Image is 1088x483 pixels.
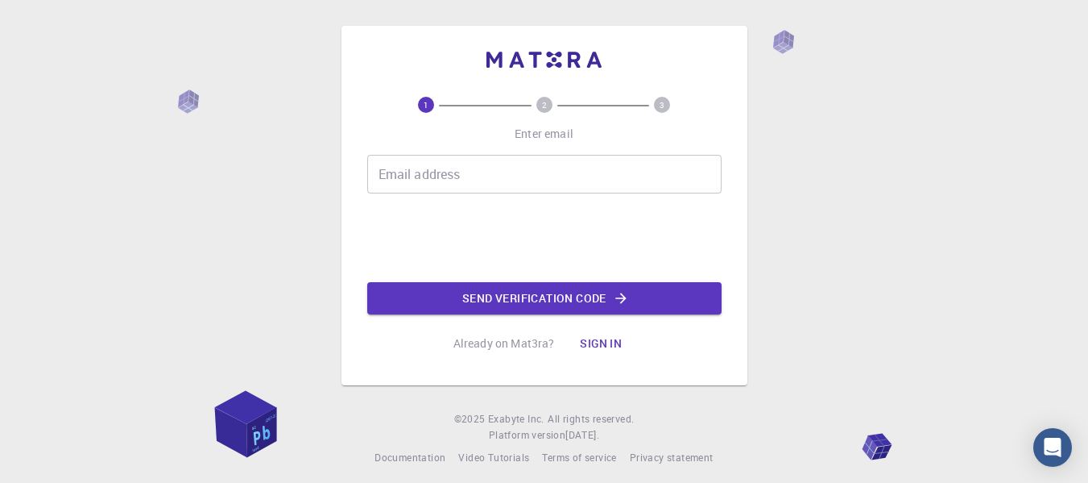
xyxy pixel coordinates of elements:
[630,451,714,464] span: Privacy statement
[458,450,529,466] a: Video Tutorials
[458,451,529,464] span: Video Tutorials
[453,335,555,352] p: Already on Mat3ra?
[488,412,544,425] span: Exabyte Inc.
[565,427,599,443] a: [DATE].
[542,451,616,464] span: Terms of service
[660,99,664,110] text: 3
[567,327,635,360] button: Sign in
[542,99,547,110] text: 2
[515,126,573,142] p: Enter email
[374,451,445,464] span: Documentation
[1033,428,1072,467] div: Open Intercom Messenger
[630,450,714,466] a: Privacy statement
[542,450,616,466] a: Terms of service
[548,411,634,427] span: All rights reserved.
[565,428,599,441] span: [DATE] .
[488,411,544,427] a: Exabyte Inc.
[374,450,445,466] a: Documentation
[367,282,722,314] button: Send verification code
[454,411,488,427] span: © 2025
[424,99,428,110] text: 1
[422,206,667,269] iframe: reCAPTCHA
[489,427,565,443] span: Platform version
